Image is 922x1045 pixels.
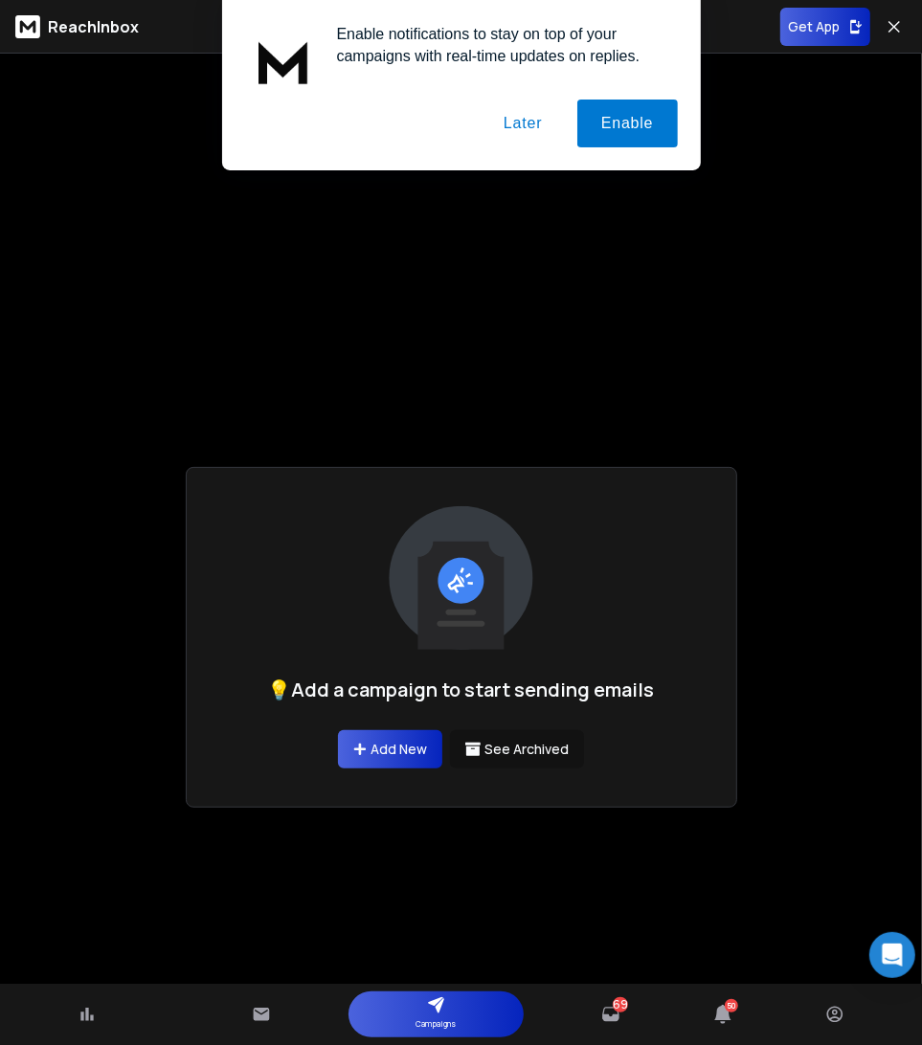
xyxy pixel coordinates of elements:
[450,730,584,768] button: See Archived
[577,100,678,147] button: Enable
[268,677,655,703] h1: 💡Add a campaign to start sending emails
[480,100,566,147] button: Later
[725,999,738,1012] span: 50
[416,1014,457,1034] p: Campaigns
[245,23,322,100] img: notification icon
[869,932,915,978] div: Open Intercom Messenger
[613,997,628,1012] span: 69
[338,730,442,768] a: Add New
[322,23,678,67] div: Enable notifications to stay on top of your campaigns with real-time updates on replies.
[601,1005,620,1024] a: 69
